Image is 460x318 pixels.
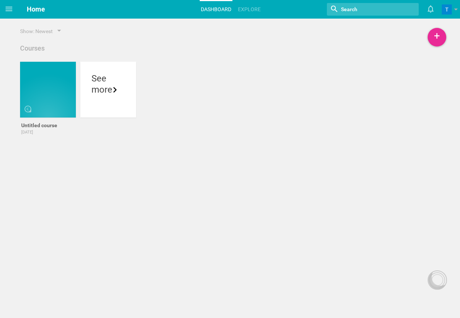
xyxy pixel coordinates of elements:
div: Course [25,100,80,112]
a: Dashboard [200,1,232,17]
div: Untitled course [21,122,75,129]
div: Show: Newest [20,28,53,35]
div: 2025-08-27T23:50:56.125Z [21,130,75,135]
div: + [428,28,446,46]
input: Search [340,4,395,14]
div: See [91,73,125,84]
a: Explore [237,1,262,17]
span: Home [27,5,45,13]
div: more [91,84,125,95]
div: Courses [20,44,45,53]
a: Untitled course[DATE] [20,62,76,151]
a: Seemore [80,62,136,151]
